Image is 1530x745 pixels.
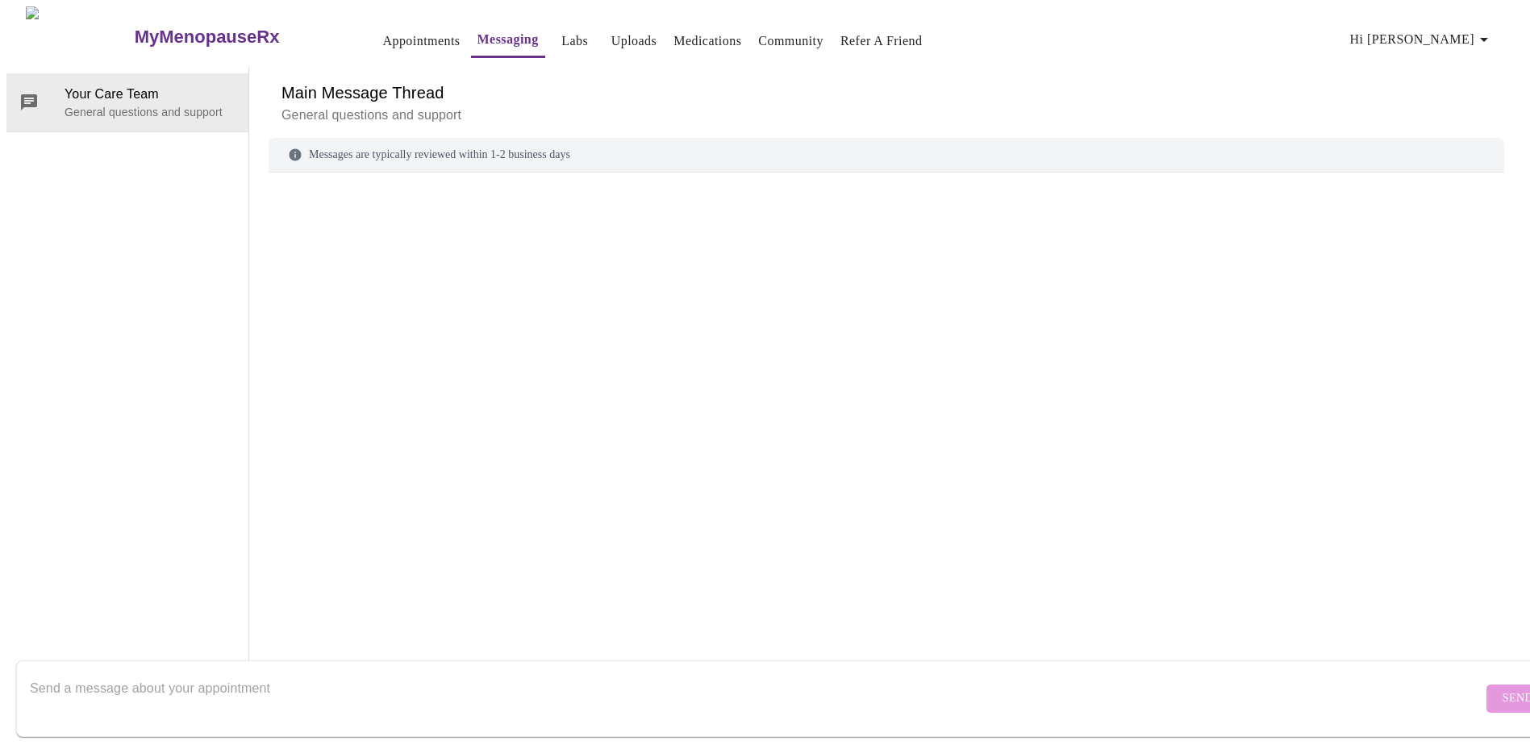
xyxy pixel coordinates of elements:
span: Hi [PERSON_NAME] [1350,28,1494,51]
h3: MyMenopauseRx [135,27,280,48]
button: Hi [PERSON_NAME] [1344,23,1500,56]
button: Messaging [471,23,545,58]
a: Community [758,30,823,52]
button: Appointments [376,25,466,57]
a: Labs [561,30,588,52]
a: Messaging [477,28,539,51]
a: Medications [673,30,741,52]
a: Uploads [611,30,657,52]
img: MyMenopauseRx Logo [26,6,132,67]
div: Messages are typically reviewed within 1-2 business days [269,138,1504,173]
button: Uploads [605,25,664,57]
a: Appointments [382,30,460,52]
button: Labs [549,25,601,57]
a: Refer a Friend [840,30,923,52]
textarea: Send a message about your appointment [30,672,1482,724]
h6: Main Message Thread [281,80,1491,106]
button: Refer a Friend [834,25,929,57]
a: MyMenopauseRx [132,9,344,65]
div: Your Care TeamGeneral questions and support [6,73,248,131]
p: General questions and support [281,106,1491,125]
span: Your Care Team [65,85,236,104]
button: Medications [667,25,748,57]
button: Community [752,25,830,57]
p: General questions and support [65,104,236,120]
